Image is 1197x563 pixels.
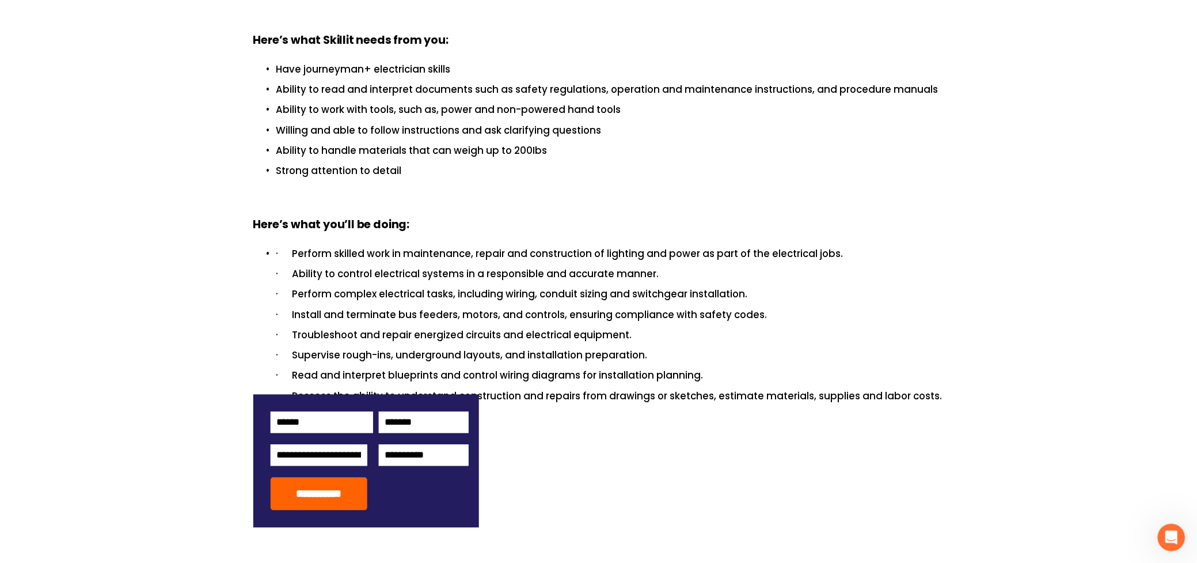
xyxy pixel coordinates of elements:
[276,389,944,405] p: · Possess the ability to understand construction and repairs from drawings or sketches, estimate ...
[276,143,944,158] p: Ability to handle materials that can weigh up to 200Ibs
[276,163,944,179] p: Strong attention to detail
[276,368,944,384] p: · Read and interpret blueprints and control wiring diagrams for installation planning.
[276,328,944,343] p: · Troubleshoot and repair energized circuits and electrical equipment.
[276,62,944,77] p: Have journeyman+ electrician skills
[276,348,944,364] p: · Supervise rough-ins, underground layouts, and installation preparation.
[276,267,944,282] p: · Ability to control electrical systems in a responsible and accurate manner.
[276,287,944,303] p: · Perform complex electrical tasks, including wiring, conduit sizing and switchgear installation.
[276,308,944,323] p: · Install and terminate bus feeders, motors, and controls, ensuring compliance with safety codes.
[1158,524,1185,551] iframe: Intercom live chat
[253,217,410,233] strong: Here’s what you’ll be doing:
[276,123,944,138] p: Willing and able to follow instructions and ask clarifying questions
[276,102,944,118] p: Ability to work with tools, such as, power and non-powered hand tools
[276,82,944,97] p: Ability to read and interpret documents such as safety regulations, operation and maintenance ins...
[253,32,449,48] strong: Here’s what Skillit needs from you:
[276,247,944,262] p: · Perform skilled work in maintenance, repair and construction of lighting and power as part of t...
